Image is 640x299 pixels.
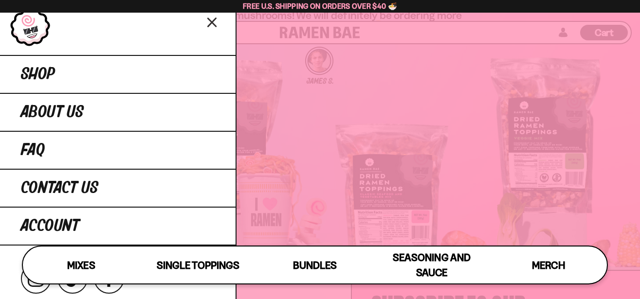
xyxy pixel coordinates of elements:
[21,217,79,235] span: Account
[21,104,84,121] span: About Us
[21,179,98,197] span: Contact Us
[243,1,397,11] span: Free U.S. Shipping on Orders over $40 🍜
[21,66,55,83] span: Shop
[21,141,45,159] span: FAQ
[204,13,221,30] button: Close menu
